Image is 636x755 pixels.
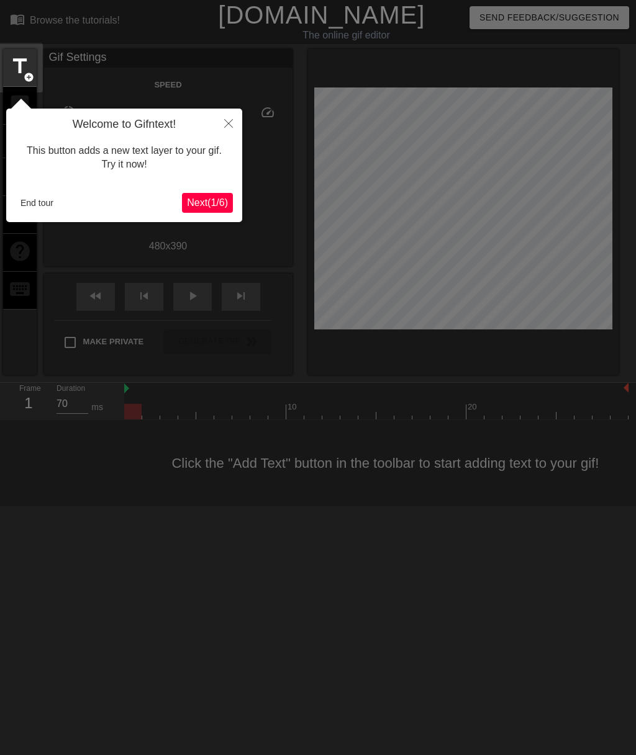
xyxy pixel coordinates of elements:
[187,197,228,208] span: Next ( 1 / 6 )
[16,194,58,212] button: End tour
[16,132,233,184] div: This button adds a new text layer to your gif. Try it now!
[16,118,233,132] h4: Welcome to Gifntext!
[182,193,233,213] button: Next
[215,109,242,137] button: Close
